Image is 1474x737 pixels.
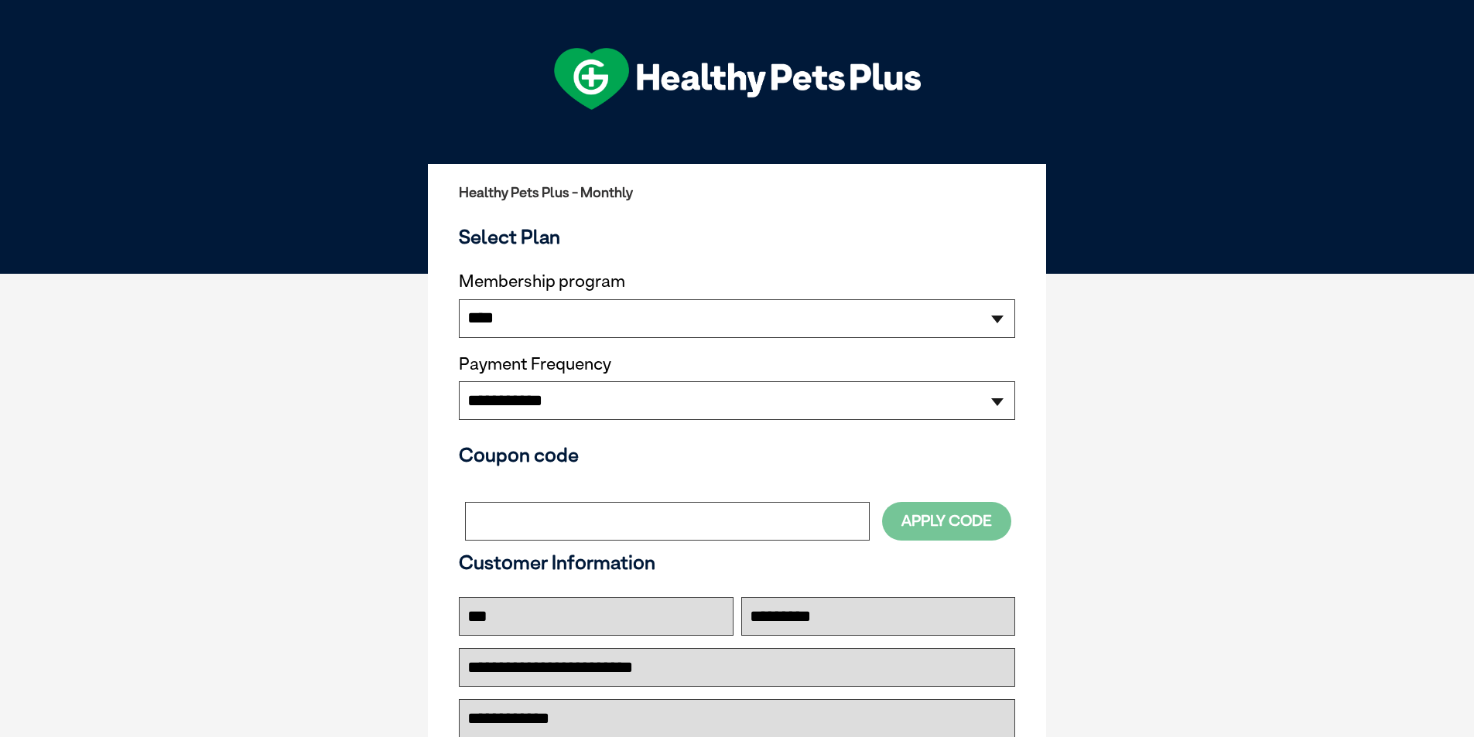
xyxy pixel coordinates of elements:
h2: Healthy Pets Plus - Monthly [459,185,1015,200]
label: Membership program [459,271,1015,292]
label: Payment Frequency [459,354,611,374]
h3: Customer Information [459,551,1015,574]
h3: Select Plan [459,225,1015,248]
img: hpp-logo-landscape-green-white.png [554,48,921,110]
button: Apply Code [882,502,1011,540]
h3: Coupon code [459,443,1015,466]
